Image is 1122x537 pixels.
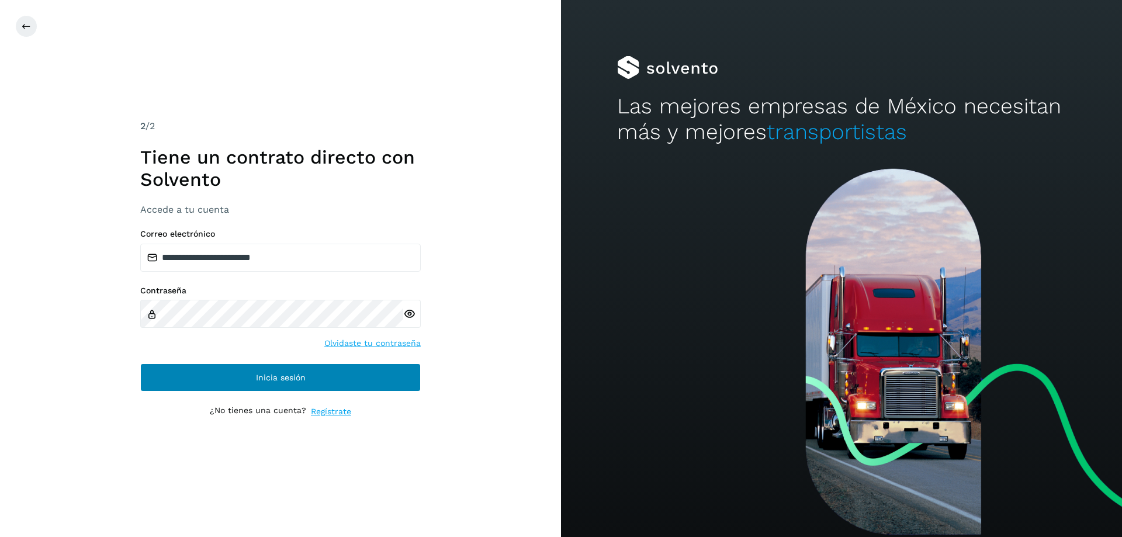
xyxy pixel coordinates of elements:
[256,373,306,382] span: Inicia sesión
[210,406,306,418] p: ¿No tienes una cuenta?
[140,229,421,239] label: Correo electrónico
[311,406,351,418] a: Regístrate
[767,119,907,144] span: transportistas
[140,146,421,191] h1: Tiene un contrato directo con Solvento
[324,337,421,349] a: Olvidaste tu contraseña
[140,363,421,392] button: Inicia sesión
[140,119,421,133] div: /2
[617,93,1066,145] h2: Las mejores empresas de México necesitan más y mejores
[140,120,146,131] span: 2
[140,204,421,215] h3: Accede a tu cuenta
[140,286,421,296] label: Contraseña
